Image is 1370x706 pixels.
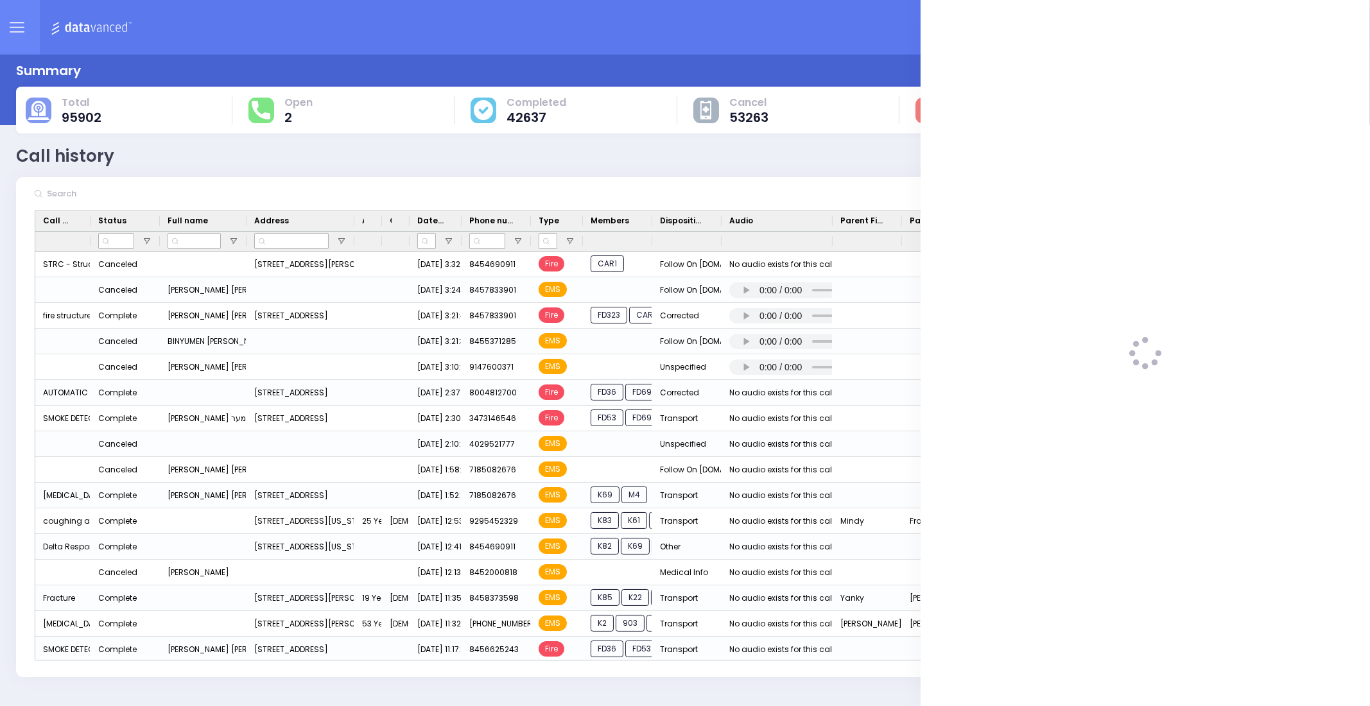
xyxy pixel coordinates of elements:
span: Date & Time [417,215,444,227]
div: No audio exists for this call. [729,641,836,658]
button: Open Filter Menu [444,236,454,246]
div: No audio exists for this call. [729,538,836,555]
div: Press SPACE to select this row. [35,508,1322,534]
span: Members [591,215,629,227]
div: AUTOMATIC FIRE ALARM [35,380,91,406]
span: 8454690911 [469,541,516,552]
div: 19 Year [354,585,382,611]
div: [STREET_ADDRESS] [247,303,354,329]
div: No audio exists for this call. [729,513,836,529]
div: [STREET_ADDRESS] [247,380,354,406]
div: Summary [16,61,81,80]
div: [DATE] 2:10:44 AM [410,431,462,457]
div: [PERSON_NAME] [PERSON_NAME] [160,483,247,508]
span: 8455371285 [469,336,516,347]
div: [DATE] 11:35:58 PM [410,585,462,611]
div: [DATE] 3:32:02 AM [410,252,462,277]
div: [DATE] 1:58:30 AM [410,457,462,483]
span: EMS [539,564,567,580]
span: 906 [651,589,681,606]
span: 7185082676 [469,464,516,475]
div: [STREET_ADDRESS] [247,483,354,508]
div: Follow On [DOMAIN_NAME] [652,252,722,277]
div: Other [652,534,722,560]
button: Open Filter Menu [142,236,152,246]
div: [PERSON_NAME] [902,585,971,611]
div: [DATE] 3:10:05 AM [410,354,462,380]
div: Complete [98,307,137,324]
div: Mindy [833,508,902,534]
button: Open Filter Menu [229,236,239,246]
span: 4029521777 [469,438,515,449]
span: FD69 [625,384,659,400]
button: Open Filter Menu [336,236,347,246]
div: Canceled [98,256,137,273]
div: [DATE] 3:24:33 AM [410,277,462,303]
div: Press SPACE to select this row. [35,252,1322,277]
span: Address [254,215,289,227]
span: EMS [539,487,567,503]
div: Corrected [652,380,722,406]
div: [STREET_ADDRESS][US_STATE] [247,508,354,534]
span: Audio [729,215,753,227]
span: CAR1 [591,255,624,272]
span: 8457833901 [469,284,516,295]
span: K2 [591,615,614,632]
div: [PERSON_NAME] [PERSON_NAME] [160,303,247,329]
div: Press SPACE to select this row. [35,585,1322,611]
div: [STREET_ADDRESS][PERSON_NAME][US_STATE] [247,252,354,277]
span: K85 [591,589,620,606]
div: 53 Year [354,611,382,637]
input: Full name Filter Input [168,233,221,249]
span: Fire [539,384,564,400]
div: Press SPACE to select this row. [35,611,1322,637]
div: SMOKE DETECTOR INVESTIGATION [35,637,91,662]
span: 2 [284,111,313,124]
div: Complete [98,410,137,427]
div: Press SPACE to select this row. [35,457,1322,483]
div: [DATE] 11:17:04 PM [410,637,462,662]
div: [STREET_ADDRESS] [247,406,354,431]
div: Complete [98,487,137,504]
span: Disposition [660,215,704,227]
div: Fracture [35,585,91,611]
div: Press SPACE to select this row. [35,431,1322,457]
div: [STREET_ADDRESS] [247,637,354,662]
div: Follow On [DOMAIN_NAME] [652,277,722,303]
div: [PERSON_NAME] [PERSON_NAME] [PERSON_NAME] [160,637,247,662]
span: K82 [649,512,677,529]
div: Canceled [98,461,137,478]
span: Gender [390,215,392,227]
button: Open Filter Menu [565,236,575,246]
span: Full name [168,215,208,227]
span: 8452000818 [469,567,517,578]
span: EMS [539,333,567,349]
div: Canceled [98,333,137,350]
span: 8004812700 [469,387,517,398]
span: 8457833901 [469,310,516,321]
div: No audio exists for this call. [729,384,836,401]
span: M4 [621,486,647,503]
div: [MEDICAL_DATA] [35,483,91,508]
span: Fire [539,641,564,657]
input: Search [43,182,236,206]
div: STRC - Structure Fire Comm - Structure Fire-Comm/Multi [35,252,91,277]
div: Unspecified [652,354,722,380]
div: [PERSON_NAME] ר' שמואל - ר' הערשל קרעמער [160,406,247,431]
span: Age [362,215,364,227]
div: Follow On [DOMAIN_NAME] [652,457,722,483]
div: No audio exists for this call. [729,564,836,581]
div: [DEMOGRAPHIC_DATA] [382,611,410,637]
div: fire structure [35,303,91,329]
div: Call history [16,144,114,169]
span: K69 [591,486,620,503]
div: [DATE] 12:41:56 AM [410,534,462,560]
span: EMS [539,590,567,605]
div: Press SPACE to select this row. [35,277,1322,303]
div: Complete [98,538,137,555]
span: FD36 [591,384,623,400]
div: Transport [652,585,722,611]
span: M6 [646,615,672,632]
div: Transport [652,611,722,637]
div: [STREET_ADDRESS][PERSON_NAME][US_STATE] [247,585,354,611]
